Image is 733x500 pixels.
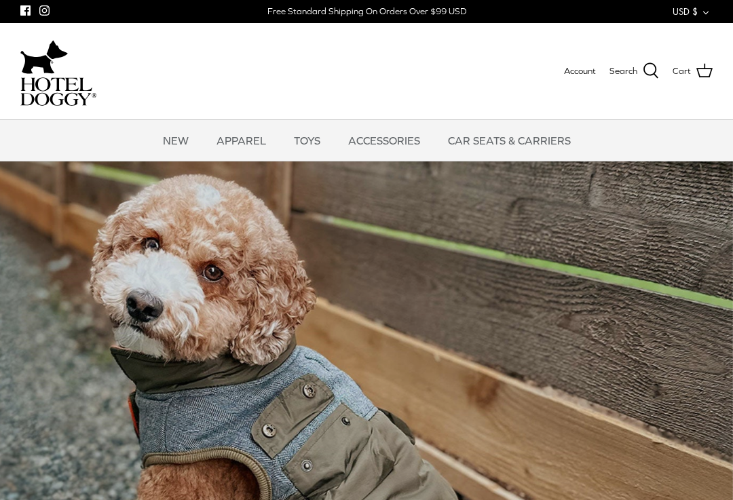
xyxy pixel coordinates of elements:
a: APPAREL [204,120,278,161]
img: dog-icon.svg [20,37,68,77]
a: Search [609,62,659,80]
a: Account [564,64,596,79]
a: Free Standard Shipping On Orders Over $99 USD [267,1,466,22]
span: Cart [673,64,691,79]
a: TOYS [282,120,333,161]
span: Search [609,64,637,79]
img: hoteldoggycom [20,77,96,106]
a: hoteldoggycom [20,37,96,106]
a: Instagram [39,5,50,16]
a: Cart [673,62,713,80]
a: ACCESSORIES [336,120,432,161]
a: Facebook [20,5,31,16]
a: NEW [151,120,201,161]
span: Account [564,66,596,76]
a: CAR SEATS & CARRIERS [436,120,583,161]
div: Free Standard Shipping On Orders Over $99 USD [267,5,466,18]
